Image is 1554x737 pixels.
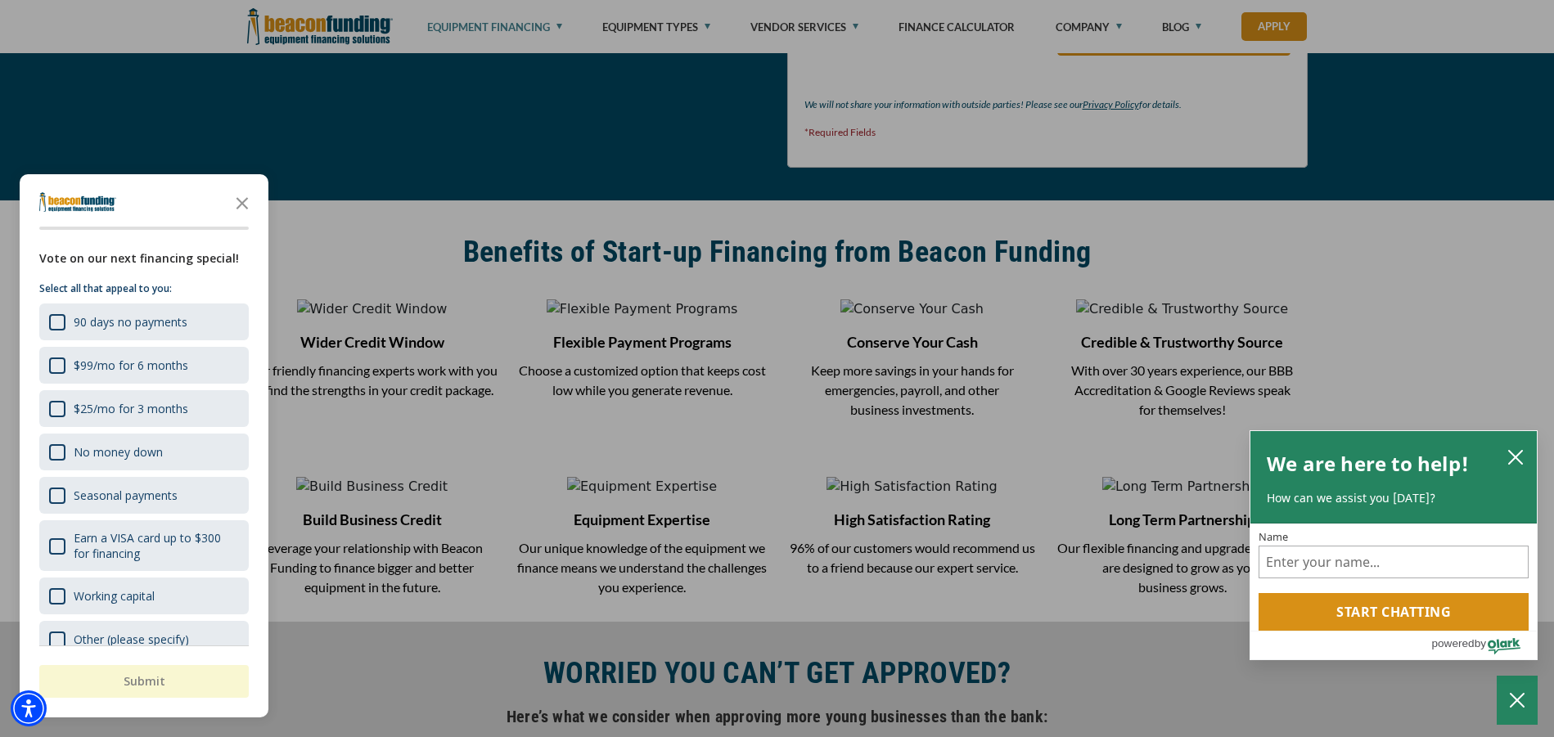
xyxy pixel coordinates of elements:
div: Seasonal payments [39,477,249,514]
div: Accessibility Menu [11,690,47,726]
div: Other (please specify) [39,621,249,658]
div: 90 days no payments [39,303,249,340]
div: No money down [74,444,163,460]
div: olark chatbox [1250,430,1538,661]
div: Vote on our next financing special! [39,249,249,267]
p: Select all that appeal to you: [39,281,249,297]
div: Working capital [39,577,249,614]
span: by [1475,633,1486,654]
a: Powered by Olark - open in a new tab [1431,631,1537,659]
div: Working capital [74,588,155,604]
div: Seasonal payments [74,488,178,503]
div: $25/mo for 3 months [74,401,188,416]
img: Company logo [39,192,116,212]
p: How can we assist you [DATE]? [1267,490,1520,506]
div: Survey [20,174,268,717]
div: $25/mo for 3 months [39,390,249,427]
div: $99/mo for 6 months [39,347,249,384]
div: Earn a VISA card up to $300 for financing [74,530,239,561]
button: close chatbox [1502,445,1529,468]
input: Name [1259,546,1529,578]
button: Close the survey [226,186,259,218]
div: 90 days no payments [74,314,187,330]
button: Submit [39,665,249,698]
label: Name [1259,532,1529,542]
div: Other (please specify) [74,631,189,647]
div: No money down [39,434,249,470]
span: powered [1431,633,1474,654]
button: Close Chatbox [1497,676,1538,725]
h2: We are here to help! [1267,447,1469,480]
button: Start chatting [1259,593,1529,631]
div: Earn a VISA card up to $300 for financing [39,520,249,571]
div: $99/mo for 6 months [74,357,188,373]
